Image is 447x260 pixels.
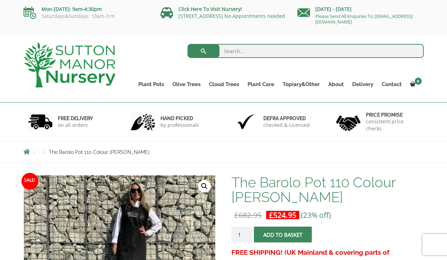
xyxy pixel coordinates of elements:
p: on all orders [58,122,93,129]
bdi: 524.95 [269,210,296,220]
span: The Barolo Pot 110 Colour [PERSON_NAME] [49,149,150,155]
p: consistent price checks [366,118,419,132]
p: Saturdays&Sundays: 10am-3:m [24,13,150,19]
p: checked & Licensed [263,122,310,129]
a: [STREET_ADDRESS] No Appointments needed [178,13,285,19]
p: Mon-[DATE]: 9am-4:30pm [24,5,150,13]
input: Product quantity [231,227,252,242]
img: 2.jpg [131,113,155,131]
a: View full-screen image gallery [198,180,211,193]
a: Delivery [348,79,377,89]
a: 0 [406,79,424,89]
span: (23% off) [301,210,331,220]
h6: hand picked [160,115,199,122]
img: 3.jpg [234,113,258,131]
nav: Breadcrumbs [24,149,424,155]
a: Click Here To Visit Nursery! [178,6,242,12]
img: 1.jpg [28,113,53,131]
h6: Defra approved [263,115,310,122]
a: Olive Trees [168,79,205,89]
span: Sale! [21,173,38,190]
h6: FREE DELIVERY [58,115,93,122]
a: Plant Care [243,79,278,89]
h1: The Barolo Pot 110 Colour [PERSON_NAME] [231,175,423,204]
button: Add to basket [254,227,312,242]
a: Plant Pots [134,79,168,89]
span: £ [234,210,238,220]
a: Please Send All Enquiries To: [EMAIL_ADDRESS][DOMAIN_NAME] [315,13,413,25]
bdi: 682.95 [234,210,262,220]
h6: Price promise [366,112,419,118]
input: Search... [188,44,424,58]
span: 0 [415,78,422,85]
span: £ [269,210,273,220]
a: Cloud Trees [205,79,243,89]
img: logo [24,42,116,87]
a: Topiary&Other [278,79,324,89]
a: About [324,79,348,89]
p: by professionals [160,122,199,129]
a: Contact [377,79,406,89]
p: [DATE] - [DATE] [297,5,424,13]
img: 4.jpg [336,111,361,132]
